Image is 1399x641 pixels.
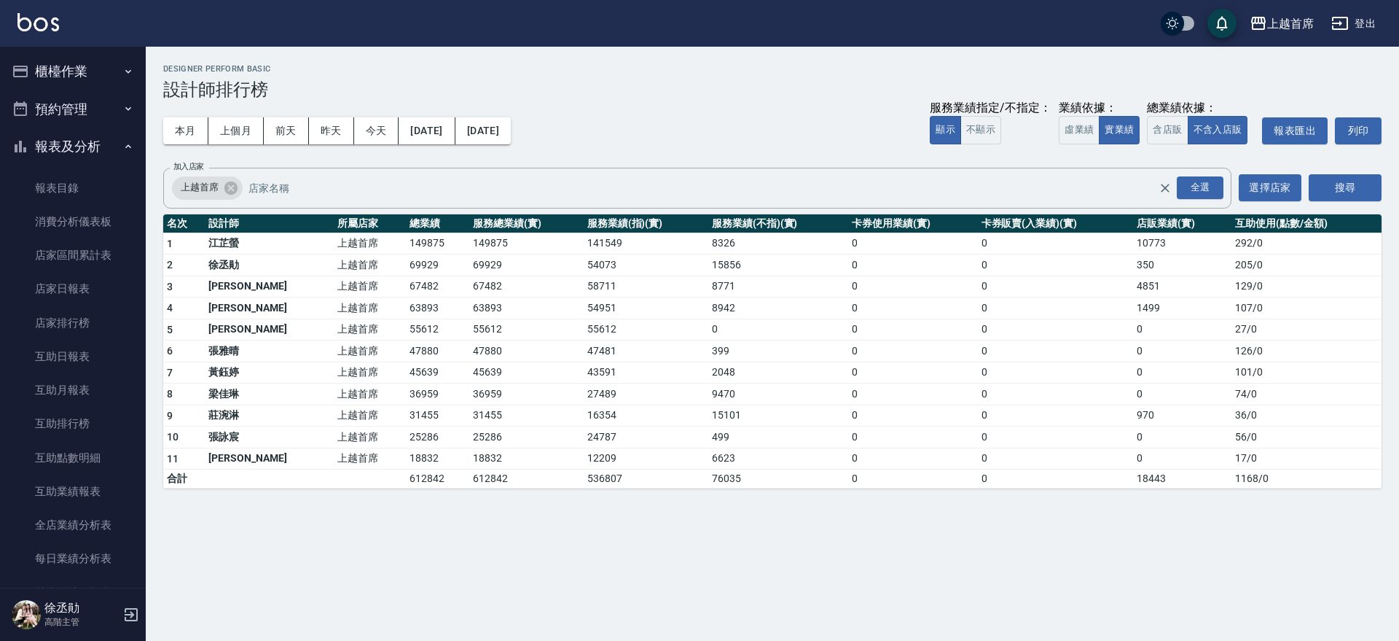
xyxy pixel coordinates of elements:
button: 不含入店販 [1188,116,1248,144]
button: [DATE] [455,117,511,144]
td: 15101 [708,405,848,427]
td: 0 [1133,427,1231,448]
td: 0 [848,276,977,298]
button: 櫃檯作業 [6,53,140,90]
img: Person [12,600,41,629]
td: 12209 [584,448,708,470]
td: 36959 [406,384,469,405]
td: 350 [1133,255,1231,276]
td: 69929 [406,255,469,276]
td: [PERSON_NAME] [205,298,334,319]
button: 報表及分析 [6,128,140,166]
td: 63893 [406,298,469,319]
th: 所屬店家 [334,214,406,233]
td: 0 [848,470,977,489]
td: 63893 [469,298,583,319]
button: 報表匯出 [1262,117,1328,144]
button: 上個月 [208,117,264,144]
a: 店家排行榜 [6,306,140,340]
td: 149875 [469,233,583,255]
td: 107 / 0 [1231,298,1382,319]
td: 47880 [406,341,469,362]
td: 8942 [708,298,848,319]
h5: 徐丞勛 [44,601,119,615]
td: 58711 [584,276,708,298]
td: 47481 [584,341,708,362]
td: 0 [848,362,977,384]
td: 0 [978,384,1133,405]
td: 合計 [163,470,205,489]
button: 今天 [354,117,399,144]
td: 612842 [406,470,469,489]
td: 0 [1133,448,1231,470]
p: 高階主管 [44,615,119,629]
td: 612842 [469,470,583,489]
td: 25286 [469,427,583,448]
button: 列印 [1335,117,1382,144]
td: 8326 [708,233,848,255]
span: 8 [167,388,173,400]
td: 55612 [406,319,469,341]
td: 31455 [406,405,469,427]
button: 登出 [1325,10,1382,37]
td: 141549 [584,233,708,255]
td: 0 [978,427,1133,448]
td: 149875 [406,233,469,255]
label: 加入店家 [173,161,204,172]
a: 營業統計分析表 [6,576,140,610]
img: Logo [17,13,59,31]
td: 0 [978,405,1133,427]
th: 卡券使用業績(實) [848,214,977,233]
button: 實業績 [1099,116,1140,144]
button: 虛業績 [1059,116,1100,144]
td: 0 [978,470,1133,489]
button: 選擇店家 [1239,174,1301,201]
button: 顯示 [930,116,961,144]
button: Clear [1155,178,1175,198]
table: a dense table [163,214,1382,489]
button: 昨天 [309,117,354,144]
td: 45639 [469,362,583,384]
span: 2 [167,259,173,271]
button: 本月 [163,117,208,144]
button: 不顯示 [960,116,1001,144]
td: 45639 [406,362,469,384]
td: 205 / 0 [1231,255,1382,276]
td: 0 [848,384,977,405]
th: 名次 [163,214,205,233]
td: 36959 [469,384,583,405]
button: 含店販 [1147,116,1188,144]
td: 徐丞勛 [205,255,334,276]
button: 前天 [264,117,309,144]
td: 上越首席 [334,255,406,276]
span: 上越首席 [172,180,227,195]
td: 上越首席 [334,233,406,255]
td: 18443 [1133,470,1231,489]
td: 上越首席 [334,276,406,298]
td: 126 / 0 [1231,341,1382,362]
h3: 設計師排行榜 [163,79,1382,100]
td: 43591 [584,362,708,384]
td: 499 [708,427,848,448]
td: 27489 [584,384,708,405]
a: 互助業績報表 [6,475,140,508]
td: 15856 [708,255,848,276]
th: 卡券販賣(入業績)(實) [978,214,1133,233]
td: [PERSON_NAME] [205,319,334,341]
div: 業績依據： [1059,101,1140,116]
input: 店家名稱 [245,175,1184,201]
a: 消費分析儀表板 [6,205,140,238]
td: 上越首席 [334,405,406,427]
span: 4 [167,302,173,314]
td: 張雅晴 [205,341,334,362]
th: 總業績 [406,214,469,233]
td: [PERSON_NAME] [205,448,334,470]
div: 總業績依據： [1147,101,1255,116]
td: 8771 [708,276,848,298]
td: 0 [848,405,977,427]
span: 1 [167,238,173,249]
td: 0 [978,362,1133,384]
div: 上越首席 [172,176,243,200]
td: 上越首席 [334,298,406,319]
td: 17 / 0 [1231,448,1382,470]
